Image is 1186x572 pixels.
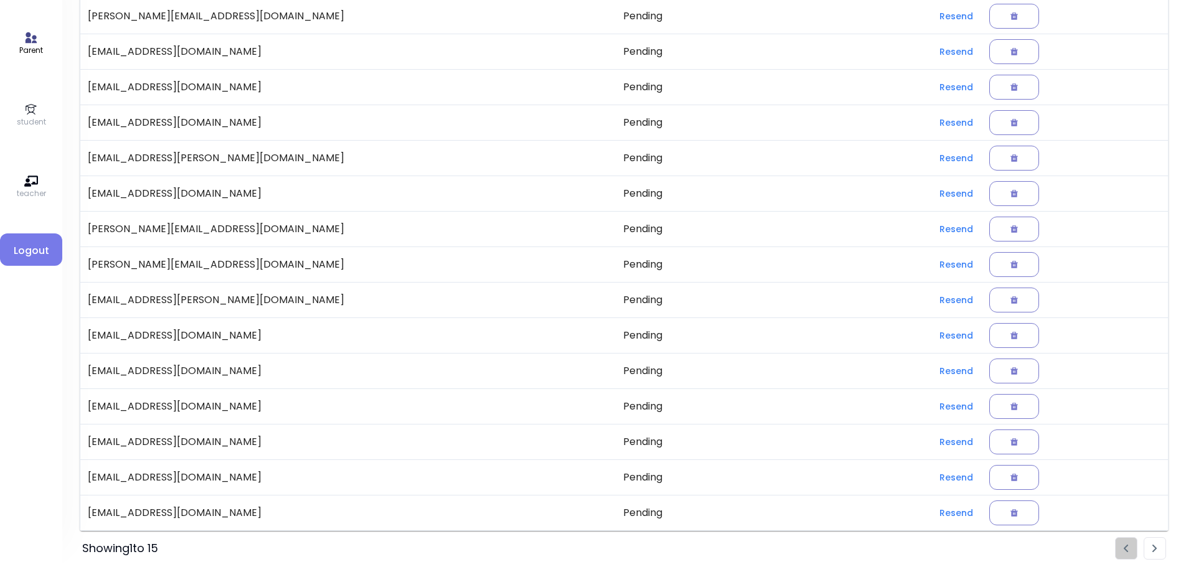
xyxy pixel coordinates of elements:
td: [PERSON_NAME][EMAIL_ADDRESS][DOMAIN_NAME] [80,246,616,282]
td: Pending [616,353,923,388]
td: Pending [616,34,923,69]
button: Resend [930,289,983,311]
button: Resend [930,466,983,489]
p: teacher [17,188,46,199]
td: Pending [616,495,923,531]
span: Logout [10,243,52,258]
button: Resend [930,182,983,205]
td: [PERSON_NAME][EMAIL_ADDRESS][DOMAIN_NAME] [80,211,616,246]
td: [EMAIL_ADDRESS][DOMAIN_NAME] [80,459,616,495]
td: Pending [616,317,923,353]
p: Parent [19,45,43,56]
td: [EMAIL_ADDRESS][DOMAIN_NAME] [80,105,616,140]
img: rightarrow.svg [1152,545,1157,553]
td: [EMAIL_ADDRESS][DOMAIN_NAME] [80,424,616,459]
button: Resend [930,360,983,382]
td: [EMAIL_ADDRESS][PERSON_NAME][DOMAIN_NAME] [80,140,616,176]
td: [EMAIL_ADDRESS][DOMAIN_NAME] [80,34,616,69]
td: [EMAIL_ADDRESS][DOMAIN_NAME] [80,388,616,424]
a: Parent [19,31,43,56]
button: Resend [930,502,983,524]
td: Pending [616,424,923,459]
a: teacher [17,174,46,199]
p: student [17,116,46,128]
button: Resend [930,147,983,169]
td: [EMAIL_ADDRESS][PERSON_NAME][DOMAIN_NAME] [80,282,616,317]
td: Pending [616,176,923,211]
td: Pending [616,246,923,282]
td: [EMAIL_ADDRESS][DOMAIN_NAME] [80,176,616,211]
td: [EMAIL_ADDRESS][DOMAIN_NAME] [80,317,616,353]
button: Resend [930,111,983,134]
td: Pending [616,69,923,105]
td: [EMAIL_ADDRESS][DOMAIN_NAME] [80,353,616,388]
button: Resend [930,324,983,347]
button: Resend [930,431,983,453]
td: Pending [616,459,923,495]
button: Resend [930,253,983,276]
td: [EMAIL_ADDRESS][DOMAIN_NAME] [80,495,616,531]
td: Pending [616,105,923,140]
button: Resend [930,76,983,98]
button: Resend [930,40,983,63]
td: Pending [616,282,923,317]
td: [EMAIL_ADDRESS][DOMAIN_NAME] [80,69,616,105]
button: Resend [930,5,983,27]
td: Pending [616,388,923,424]
button: Resend [930,218,983,240]
a: student [17,103,46,128]
button: Resend [930,395,983,418]
ul: Pagination [1115,537,1166,560]
td: Pending [616,211,923,246]
div: Showing 1 to 15 [82,540,158,557]
td: Pending [616,140,923,176]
